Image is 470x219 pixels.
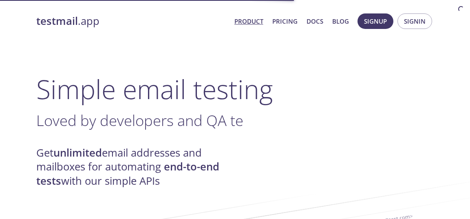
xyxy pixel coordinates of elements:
a: Pricing [272,16,298,27]
strong: testmail [36,14,78,28]
strong: end-to-end tests [36,159,219,188]
strong: unlimited [53,146,102,160]
span: Loved by developers and QA te [36,110,243,131]
span: Signin [404,16,426,27]
button: Signin [397,13,432,29]
button: Signup [357,13,393,29]
h1: Simple email testing [36,73,434,105]
a: Docs [307,16,323,27]
a: Blog [332,16,349,27]
a: testmail.app [36,14,228,28]
a: Product [234,16,263,27]
h4: Get email addresses and mailboxes for automating with our simple APIs [36,146,235,188]
span: Signup [364,16,387,27]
